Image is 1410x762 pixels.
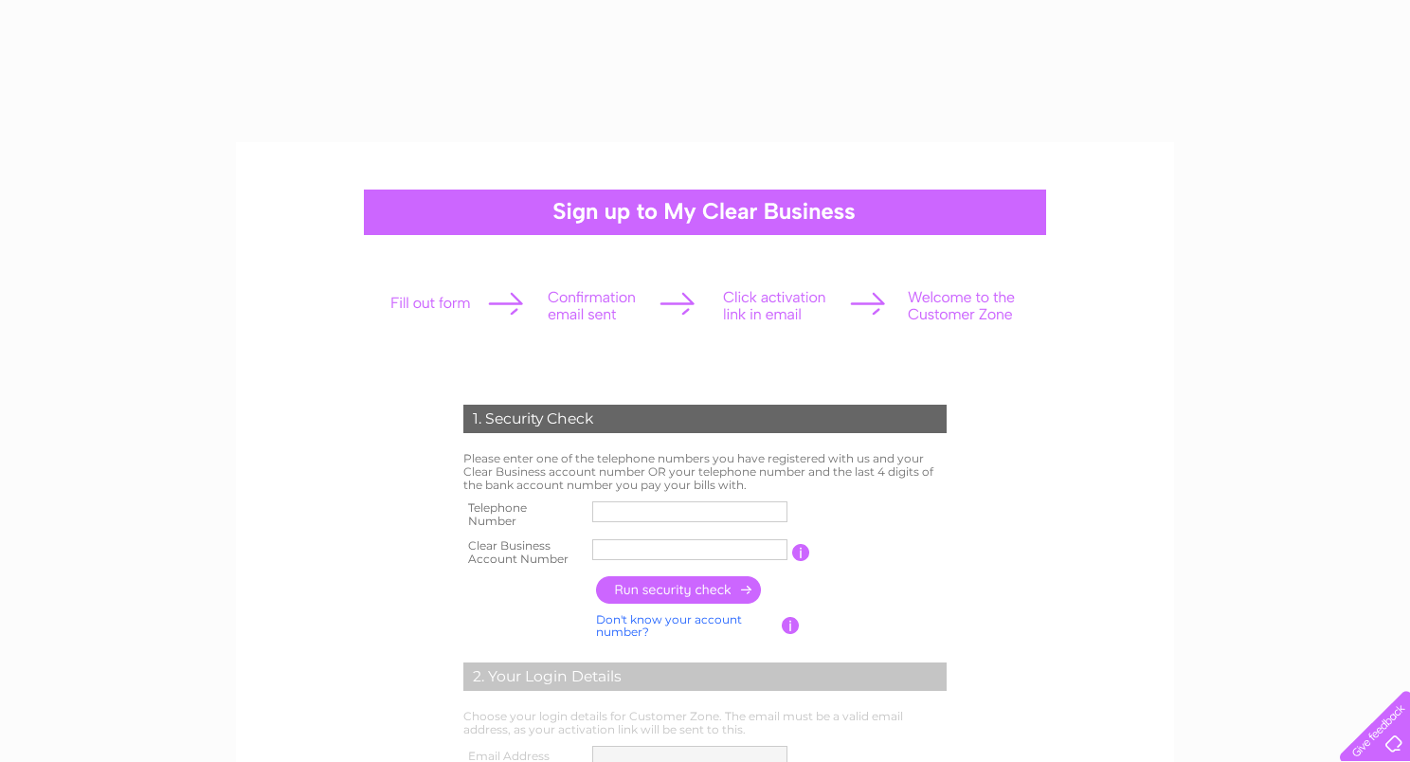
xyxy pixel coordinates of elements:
th: Clear Business Account Number [459,534,587,571]
a: Don't know your account number? [596,612,742,640]
td: Please enter one of the telephone numbers you have registered with us and your Clear Business acc... [459,447,951,496]
input: Information [782,617,800,634]
td: Choose your login details for Customer Zone. The email must be a valid email address, as your act... [459,705,951,741]
th: Telephone Number [459,496,587,534]
div: 2. Your Login Details [463,662,947,691]
div: 1. Security Check [463,405,947,433]
input: Information [792,544,810,561]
